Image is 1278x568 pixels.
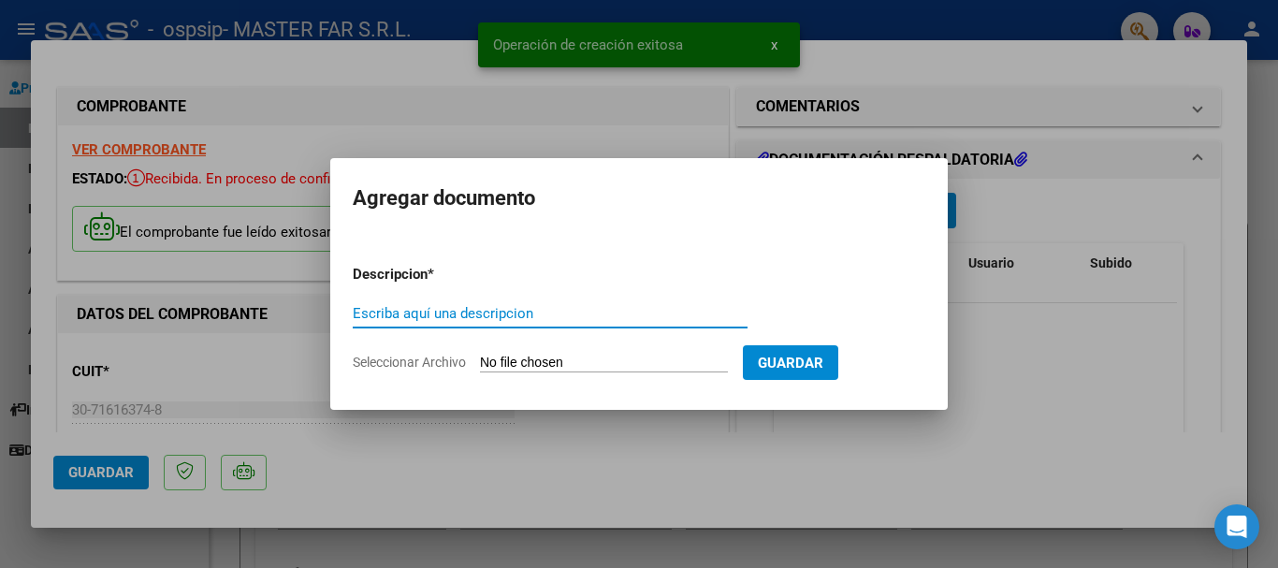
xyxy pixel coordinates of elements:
[353,181,925,216] h2: Agregar documento
[743,345,838,380] button: Guardar
[353,264,525,285] p: Descripcion
[758,355,823,371] span: Guardar
[353,355,466,370] span: Seleccionar Archivo
[1214,504,1259,549] div: Open Intercom Messenger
